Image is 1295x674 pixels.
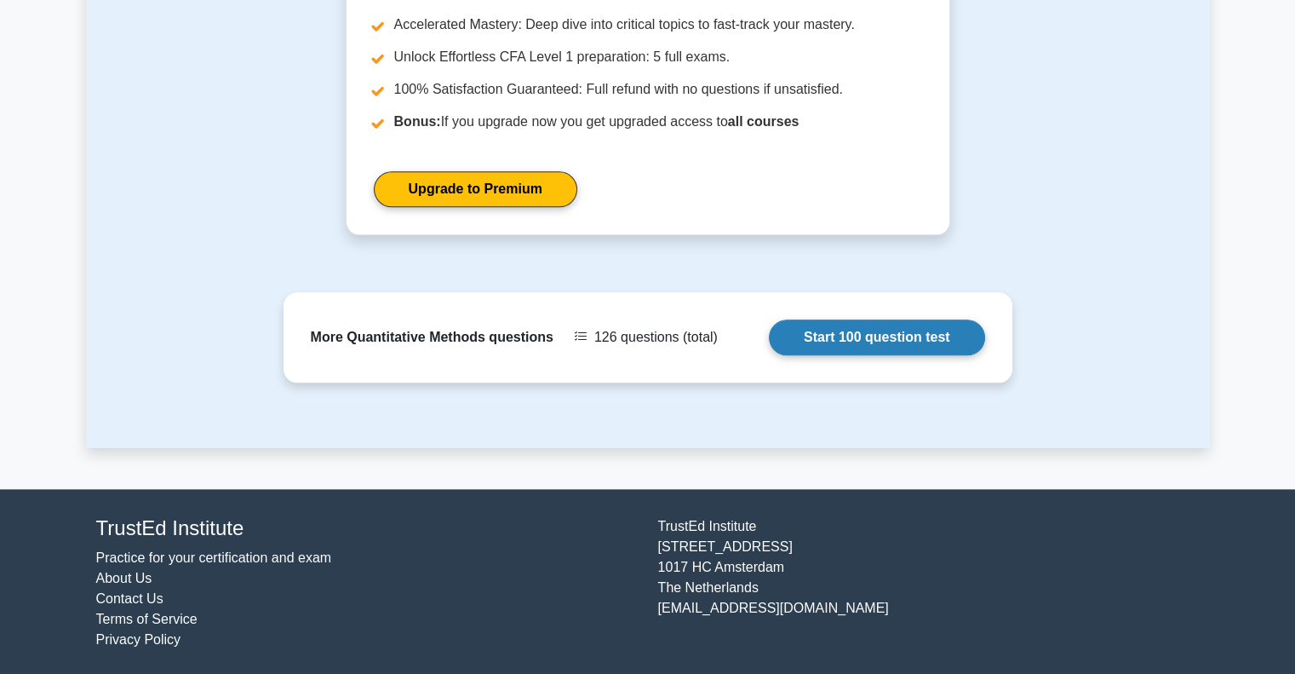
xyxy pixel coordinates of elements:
div: TrustEd Institute [STREET_ADDRESS] 1017 HC Amsterdam The Netherlands [EMAIL_ADDRESS][DOMAIN_NAME] [648,516,1210,650]
a: About Us [96,571,152,585]
a: Start 100 question test [769,320,985,355]
a: Privacy Policy [96,632,181,647]
a: Upgrade to Premium [374,171,577,207]
h4: TrustEd Institute [96,516,638,541]
a: Contact Us [96,591,163,606]
a: Practice for your certification and exam [96,550,332,565]
a: Terms of Service [96,612,198,626]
